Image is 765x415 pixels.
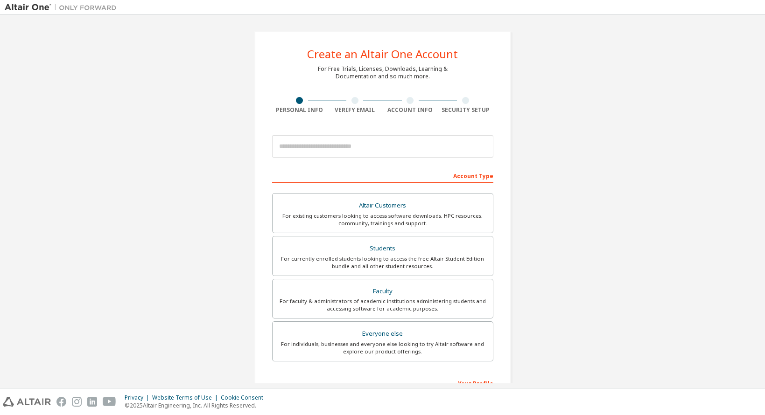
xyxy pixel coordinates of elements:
[278,212,487,227] div: For existing customers looking to access software downloads, HPC resources, community, trainings ...
[125,394,152,401] div: Privacy
[383,106,438,114] div: Account Info
[87,397,97,407] img: linkedin.svg
[278,327,487,340] div: Everyone else
[278,285,487,298] div: Faculty
[307,48,458,60] div: Create an Altair One Account
[272,168,493,183] div: Account Type
[72,397,82,407] img: instagram.svg
[327,106,383,114] div: Verify Email
[438,106,493,114] div: Security Setup
[278,255,487,270] div: For currently enrolled students looking to access the free Altair Student Edition bundle and all ...
[272,375,493,390] div: Your Profile
[125,401,269,409] p: © 2025 Altair Engineering, Inc. All Rights Reserved.
[3,397,51,407] img: altair_logo.svg
[221,394,269,401] div: Cookie Consent
[103,397,116,407] img: youtube.svg
[278,297,487,312] div: For faculty & administrators of academic institutions administering students and accessing softwa...
[5,3,121,12] img: Altair One
[56,397,66,407] img: facebook.svg
[278,242,487,255] div: Students
[278,340,487,355] div: For individuals, businesses and everyone else looking to try Altair software and explore our prod...
[318,65,448,80] div: For Free Trials, Licenses, Downloads, Learning & Documentation and so much more.
[272,106,328,114] div: Personal Info
[152,394,221,401] div: Website Terms of Use
[278,199,487,212] div: Altair Customers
